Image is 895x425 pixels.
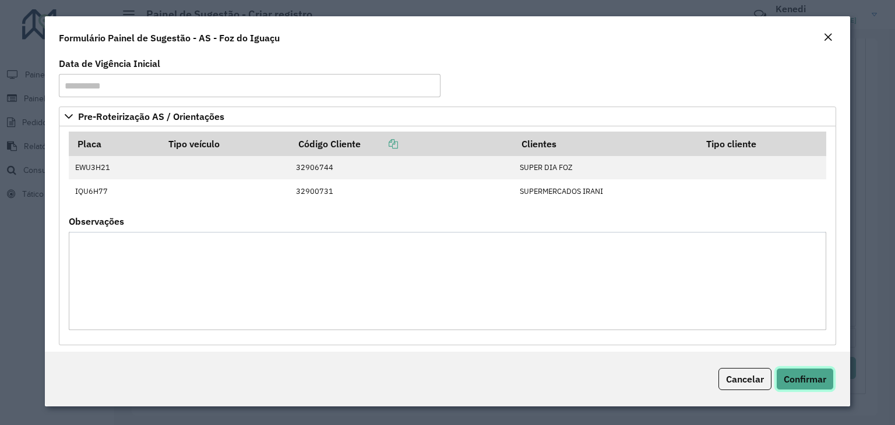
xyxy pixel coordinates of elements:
button: Confirmar [776,368,834,390]
th: Clientes [513,132,698,156]
td: SUPER DIA FOZ [513,156,698,179]
h4: Formulário Painel de Sugestão - AS - Foz do Iguaçu [59,31,280,45]
td: EWU3H21 [69,156,160,179]
td: SUPERMERCADOS IRANI [513,179,698,203]
th: Placa [69,132,160,156]
button: Close [820,30,836,45]
th: Código Cliente [290,132,514,156]
label: Data de Vigência Inicial [59,56,160,70]
td: IQU6H77 [69,179,160,203]
a: Copiar [361,138,398,150]
button: Cancelar [718,368,771,390]
label: Observações [69,214,124,228]
em: Fechar [823,33,833,42]
a: Pre-Roteirização AS / Orientações [59,107,836,126]
td: 32900731 [290,179,514,203]
span: Pre-Roteirização AS / Orientações [78,112,224,121]
th: Tipo cliente [698,132,826,156]
span: Confirmar [784,373,826,385]
td: 32906744 [290,156,514,179]
th: Tipo veículo [160,132,290,156]
span: Cancelar [726,373,764,385]
div: Pre-Roteirização AS / Orientações [59,126,836,345]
